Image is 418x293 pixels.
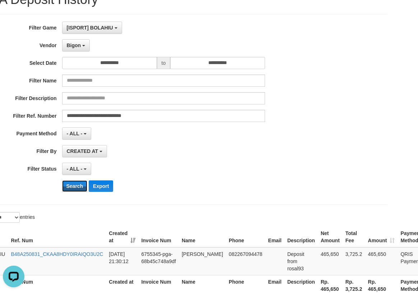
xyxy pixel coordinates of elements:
[67,148,98,154] span: CREATED AT
[67,131,83,136] span: - ALL -
[62,127,91,140] button: - ALL -
[157,57,171,69] span: to
[226,247,265,275] td: 082267094478
[138,227,179,247] th: Invoice Num
[8,227,106,247] th: Ref. Num
[179,247,226,275] td: [PERSON_NAME]
[11,251,103,257] a: B48A250831_CKAA8HDY0IRAIQO3U2C
[3,3,24,24] button: Open LiveChat chat widget
[62,22,122,34] button: [ISPORT] BOLAHIU
[343,247,365,275] td: 3,725.2
[62,163,91,175] button: - ALL -
[67,25,113,31] span: [ISPORT] BOLAHIU
[284,227,318,247] th: Description
[67,166,83,172] span: - ALL -
[179,227,226,247] th: Name
[138,247,179,275] td: 6755345-pga-68b45c748a9df
[365,247,398,275] td: 465,650
[106,247,138,275] td: [DATE] 21:30:12
[265,227,284,247] th: Email
[62,180,88,192] button: Search
[318,227,343,247] th: Net Amount
[62,145,107,157] button: CREATED AT
[226,227,265,247] th: Phone
[365,227,398,247] th: Amount: activate to sort column ascending
[89,180,113,192] button: Export
[67,42,81,48] span: Bigon
[318,247,343,275] td: 465,650
[106,227,138,247] th: Created at: activate to sort column ascending
[284,247,318,275] td: Deposit from rosal93
[343,227,365,247] th: Total Fee
[62,39,90,51] button: Bigon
